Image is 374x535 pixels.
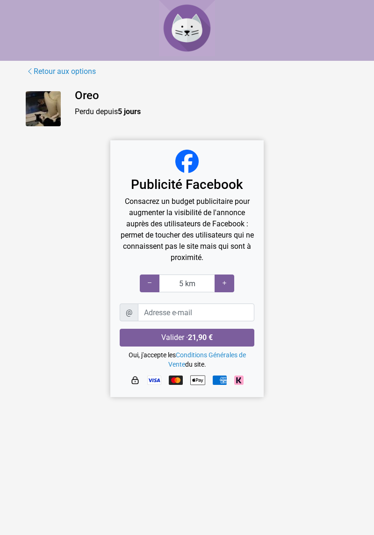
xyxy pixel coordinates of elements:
p: Perdu depuis [75,106,348,117]
a: Conditions Générales de Vente [168,351,246,368]
input: Adresse e-mail [138,304,254,321]
img: HTTPS : paiement sécurisé [130,376,140,385]
img: Visa [147,376,161,385]
span: @ [120,304,138,321]
strong: 21,90 € [188,333,213,342]
img: Mastercard [169,376,183,385]
p: Consacrez un budget publicitaire pour augmenter la visibilité de l'annonce auprès des utilisateur... [120,196,254,263]
small: Oui, j'accepte les du site. [129,351,246,368]
img: facebook_logo_320x320.png [175,150,199,173]
img: American Express [213,376,227,385]
button: Valider ·21,90 € [120,329,254,347]
img: Apple Pay [190,373,205,388]
h3: Publicité Facebook [120,177,254,193]
strong: 5 jours [118,107,141,116]
img: Klarna [234,376,244,385]
a: Retour aux options [26,65,96,78]
h4: Oreo [75,89,348,102]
